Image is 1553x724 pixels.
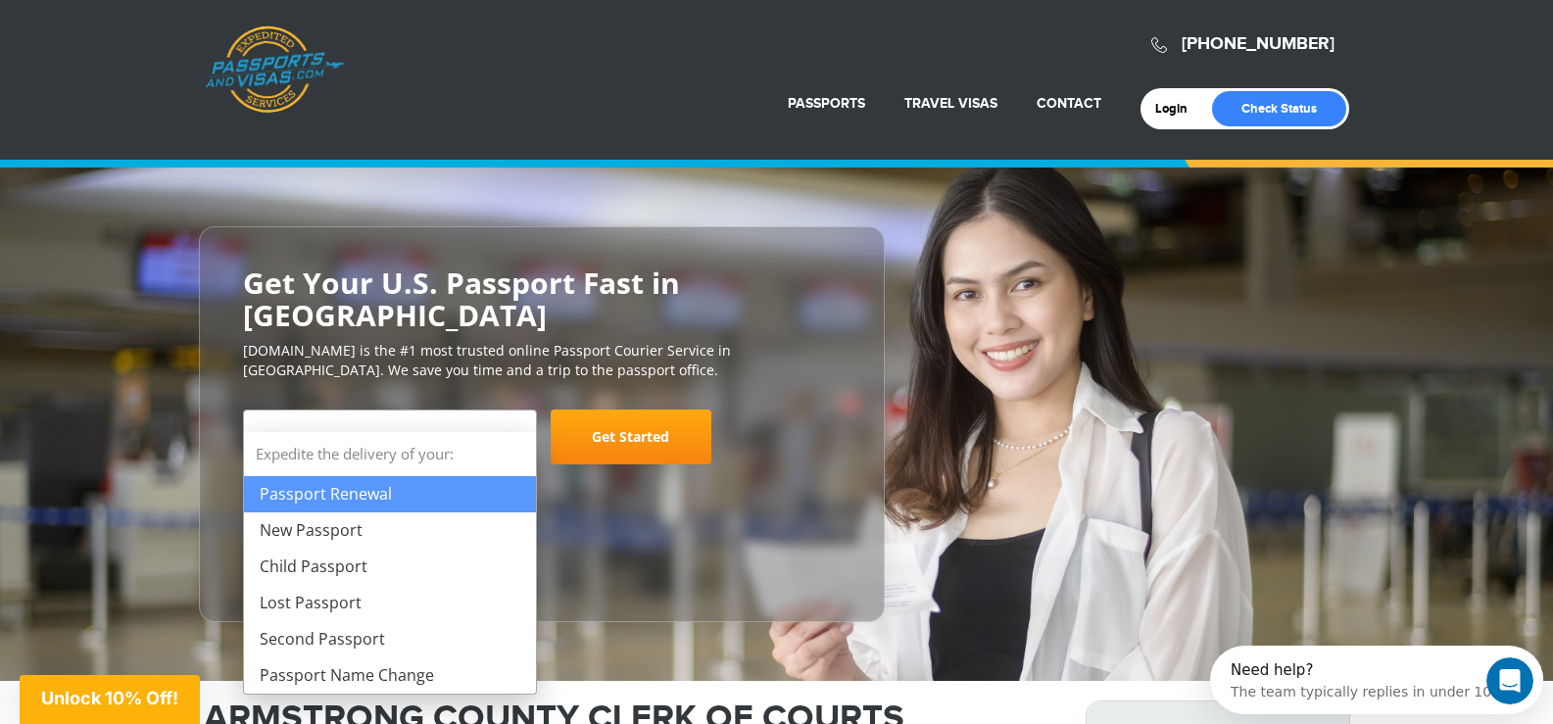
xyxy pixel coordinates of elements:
[21,32,295,53] div: The team typically replies in under 10m
[20,675,200,724] div: Unlock 10% Off!
[1155,101,1201,117] a: Login
[205,25,344,114] a: Passports & [DOMAIN_NAME]
[788,95,865,112] a: Passports
[551,410,711,464] a: Get Started
[244,585,536,621] li: Lost Passport
[244,432,536,476] strong: Expedite the delivery of your:
[244,657,536,694] li: Passport Name Change
[243,266,841,331] h2: Get Your U.S. Passport Fast in [GEOGRAPHIC_DATA]
[1182,33,1335,55] a: [PHONE_NUMBER]
[244,432,536,694] li: Expedite the delivery of your:
[1486,657,1533,704] iframe: Intercom live chat
[243,341,841,380] p: [DOMAIN_NAME] is the #1 most trusted online Passport Courier Service in [GEOGRAPHIC_DATA]. We sav...
[244,512,536,549] li: New Passport
[21,17,295,32] div: Need help?
[244,476,536,512] li: Passport Renewal
[904,95,997,112] a: Travel Visas
[8,8,353,62] div: Open Intercom Messenger
[244,621,536,657] li: Second Passport
[259,427,415,450] span: Select Your Service
[243,474,841,494] span: Starting at $199 + government fees
[1210,646,1543,714] iframe: Intercom live chat discovery launcher
[243,410,537,464] span: Select Your Service
[1212,91,1346,126] a: Check Status
[244,549,536,585] li: Child Passport
[1037,95,1101,112] a: Contact
[41,688,178,708] span: Unlock 10% Off!
[259,417,516,472] span: Select Your Service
